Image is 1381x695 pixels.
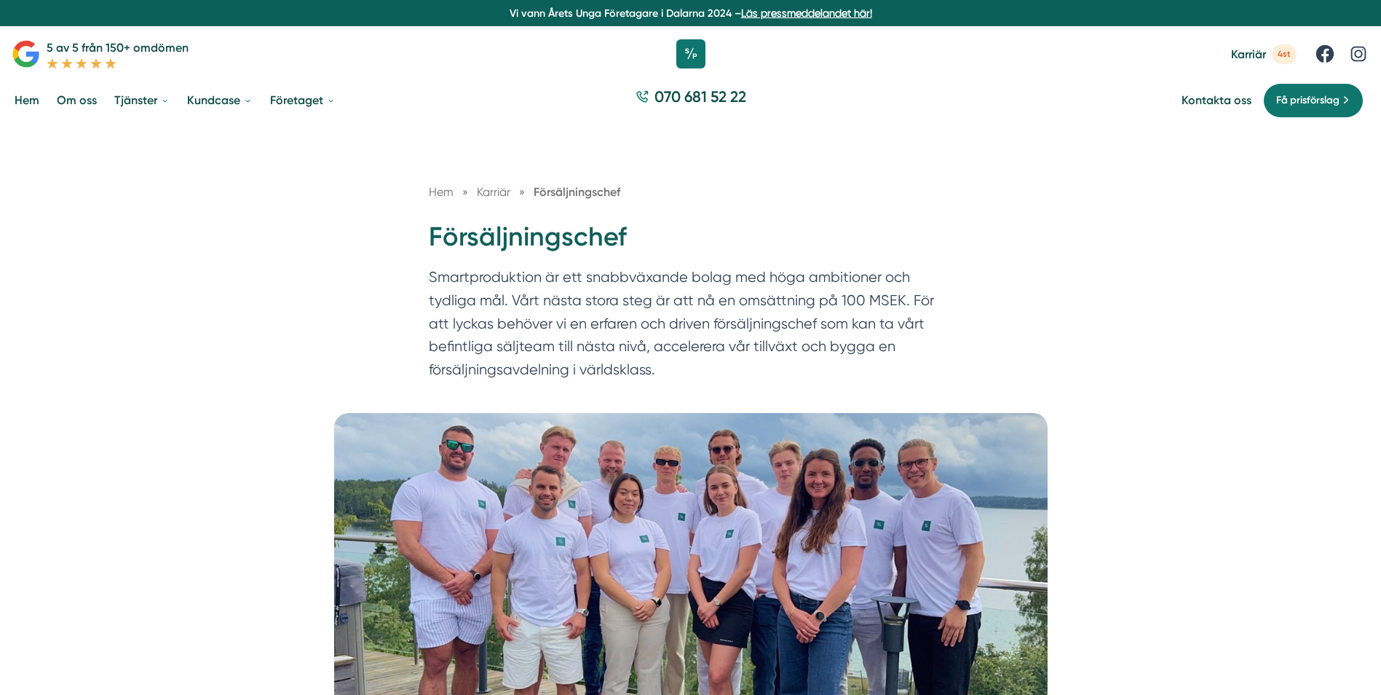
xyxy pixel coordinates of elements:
span: » [519,183,525,201]
span: Få prisförslag [1276,93,1340,109]
span: Karriär [1231,47,1266,61]
a: 070 681 52 22 [630,86,752,114]
p: Smartproduktion är ett snabbväxande bolag med höga ambitioner och tydliga mål. Vårt nästa stora s... [429,266,953,388]
a: Hem [12,82,42,119]
span: Karriär [477,185,510,199]
a: Tjänster [111,82,173,119]
a: Karriär [477,185,513,199]
h1: Försäljningschef [429,219,953,267]
a: Försäljningschef [534,185,620,199]
a: Företaget [267,82,339,119]
span: » [462,183,468,201]
a: Kundcase [184,82,256,119]
p: 5 av 5 från 150+ omdömen [47,39,189,57]
p: Vi vann Årets Unga Företagare i Dalarna 2024 – [6,6,1375,20]
a: Om oss [54,82,100,119]
a: Karriär 4st [1231,44,1297,64]
a: Kontakta oss [1182,93,1251,107]
a: Läs pressmeddelandet här! [741,7,872,19]
a: Hem [429,185,454,199]
span: 070 681 52 22 [654,86,746,107]
span: 4st [1272,44,1297,64]
a: Få prisförslag [1263,83,1364,118]
nav: Breadcrumb [429,183,953,201]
